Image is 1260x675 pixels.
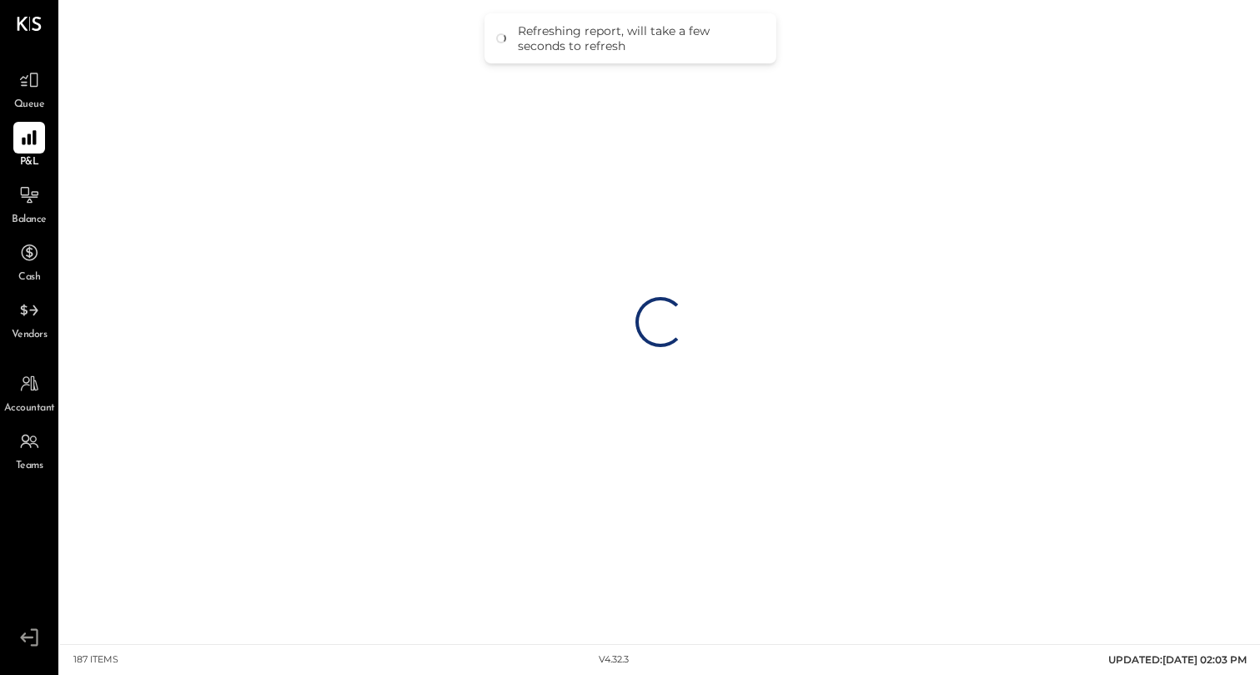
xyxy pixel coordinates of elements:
[1,368,58,416] a: Accountant
[16,459,43,474] span: Teams
[1,295,58,343] a: Vendors
[18,270,40,285] span: Cash
[14,98,45,113] span: Queue
[73,653,118,667] div: 187 items
[1,122,58,170] a: P&L
[4,401,55,416] span: Accountant
[599,653,629,667] div: v 4.32.3
[1108,653,1247,666] span: UPDATED: [DATE] 02:03 PM
[1,64,58,113] a: Queue
[1,426,58,474] a: Teams
[12,328,48,343] span: Vendors
[1,179,58,228] a: Balance
[518,23,760,53] div: Refreshing report, will take a few seconds to refresh
[12,213,47,228] span: Balance
[1,237,58,285] a: Cash
[20,155,39,170] span: P&L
